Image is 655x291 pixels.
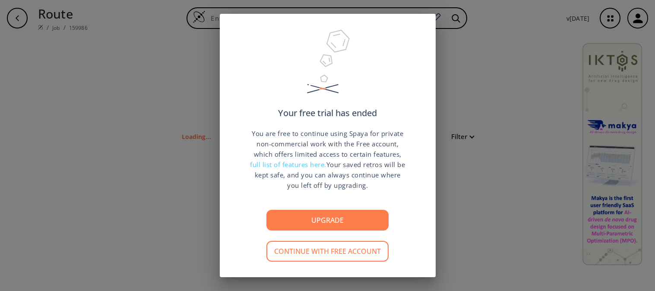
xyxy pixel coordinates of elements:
[303,27,352,109] img: Trial Ended
[278,109,377,117] p: Your free trial has ended
[266,210,389,231] button: Upgrade
[250,160,326,169] span: full list of features here.
[266,241,389,262] button: Continue with free account
[250,128,405,190] p: You are free to continue using Spaya for private non-commercial work with the Free account, which...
